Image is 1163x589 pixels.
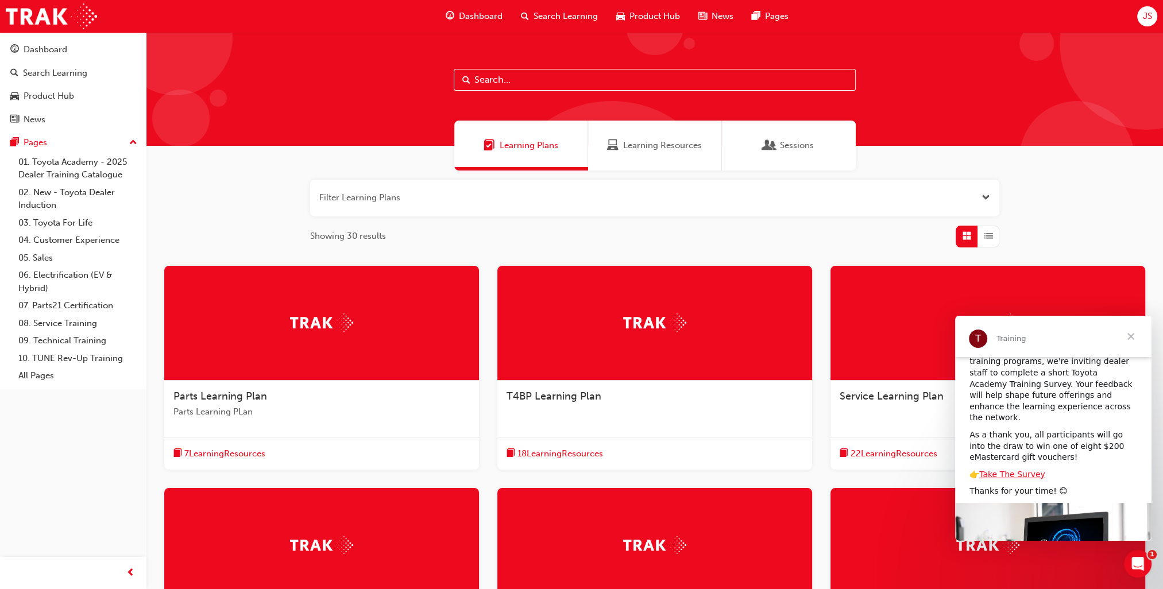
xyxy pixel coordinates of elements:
[14,297,142,315] a: 07. Parts21 Certification
[840,447,937,461] button: book-icon22LearningResources
[290,313,353,331] img: Trak
[6,3,97,29] img: Trak
[830,266,1145,470] a: TrakService Learning Planbook-icon22LearningResources
[5,37,142,132] button: DashboardSearch LearningProduct HubNews
[14,153,142,184] a: 01. Toyota Academy - 2025 Dealer Training Catalogue
[984,230,993,243] span: List
[712,10,733,23] span: News
[10,68,18,79] span: search-icon
[454,69,856,91] input: Search...
[752,9,760,24] span: pages-icon
[1142,10,1152,23] span: JS
[851,447,937,460] span: 22 Learning Resources
[5,86,142,107] a: Product Hub
[607,139,619,152] span: Learning Resources
[24,136,47,149] div: Pages
[1147,550,1157,559] span: 1
[517,447,603,460] span: 18 Learning Resources
[840,447,848,461] span: book-icon
[10,91,19,102] span: car-icon
[24,43,67,56] div: Dashboard
[780,139,814,152] span: Sessions
[5,132,142,153] button: Pages
[14,231,142,249] a: 04. Customer Experience
[1137,6,1157,26] button: JS
[310,230,386,243] span: Showing 30 results
[507,447,603,461] button: book-icon18LearningResources
[982,191,990,204] button: Open the filter
[446,9,454,24] span: guage-icon
[963,230,971,243] span: Grid
[14,332,142,350] a: 09. Technical Training
[689,5,743,28] a: news-iconNews
[956,536,1019,554] img: Trak
[743,5,798,28] a: pages-iconPages
[507,390,601,402] span: T4BP Learning Plan
[629,10,680,23] span: Product Hub
[5,39,142,60] a: Dashboard
[14,315,142,332] a: 08. Service Training
[607,5,689,28] a: car-iconProduct Hub
[5,63,142,84] a: Search Learning
[722,121,856,170] a: SessionsSessions
[173,447,265,461] button: book-icon7LearningResources
[14,249,142,267] a: 05. Sales
[23,67,87,80] div: Search Learning
[24,113,45,126] div: News
[765,10,789,23] span: Pages
[484,139,495,152] span: Learning Plans
[459,10,503,23] span: Dashboard
[588,121,722,170] a: Learning ResourcesLearning Resources
[462,73,470,87] span: Search
[534,10,598,23] span: Search Learning
[955,316,1152,541] iframe: Intercom live chat message
[507,447,515,461] span: book-icon
[616,9,625,24] span: car-icon
[840,390,944,402] span: Service Learning Plan
[14,214,142,232] a: 03. Toyota For Life
[129,135,137,150] span: up-icon
[623,139,702,152] span: Learning Resources
[500,139,558,152] span: Learning Plans
[290,536,353,554] img: Trak
[956,313,1019,331] img: Trak
[698,9,707,24] span: news-icon
[5,109,142,130] a: News
[436,5,512,28] a: guage-iconDashboard
[14,184,142,214] a: 02. New - Toyota Dealer Induction
[14,367,142,385] a: All Pages
[10,115,19,125] span: news-icon
[164,266,479,470] a: TrakParts Learning PlanParts Learning PLanbook-icon7LearningResources
[497,266,812,470] a: TrakT4BP Learning Planbook-icon18LearningResources
[173,405,470,418] span: Parts Learning PLan
[24,90,74,103] div: Product Hub
[14,266,142,297] a: 06. Electrification (EV & Hybrid)
[10,45,19,55] span: guage-icon
[126,566,135,580] span: prev-icon
[173,390,267,402] span: Parts Learning Plan
[623,536,686,554] img: Trak
[14,350,142,367] a: 10. TUNE Rev-Up Training
[454,121,588,170] a: Learning PlansLearning Plans
[623,313,686,331] img: Trak
[512,5,607,28] a: search-iconSearch Learning
[10,138,19,148] span: pages-icon
[173,447,182,461] span: book-icon
[184,447,265,460] span: 7 Learning Resources
[764,139,775,152] span: Sessions
[1124,550,1152,578] iframe: Intercom live chat
[521,9,529,24] span: search-icon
